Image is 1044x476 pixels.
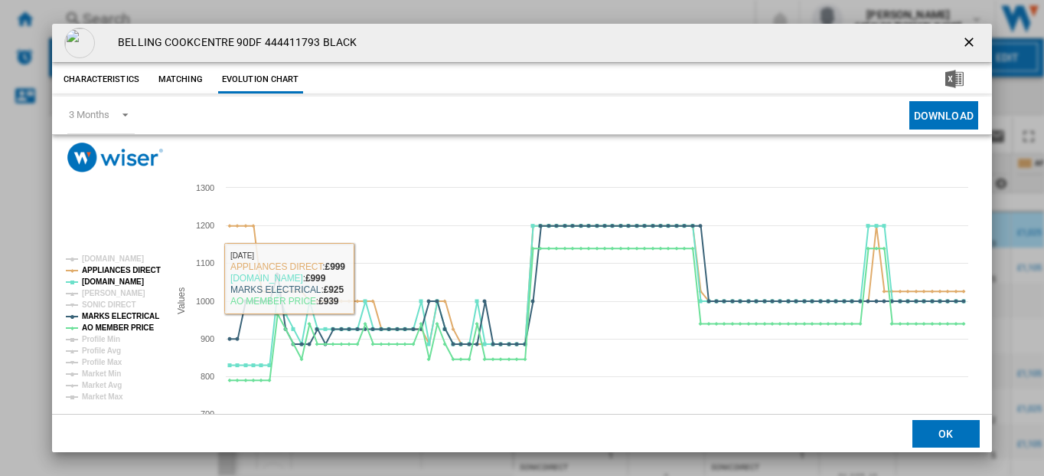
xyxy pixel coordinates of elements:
tspan: Profile Avg [82,346,121,355]
tspan: [DOMAIN_NAME] [82,277,144,286]
button: OK [912,419,980,447]
tspan: AO MEMBER PRICE [82,323,154,332]
button: Characteristics [60,66,143,94]
button: Download in Excel [921,66,988,94]
button: Matching [147,66,214,94]
tspan: Profile Min [82,335,120,343]
tspan: 1300 [196,183,214,192]
tspan: 1000 [196,297,214,306]
tspan: MARKS ELECTRICAL [82,312,159,320]
tspan: [DOMAIN_NAME] [82,254,144,263]
tspan: 900 [201,334,214,343]
button: Download [909,101,978,130]
button: getI18NText('BUTTONS.CLOSE_DIALOG') [955,28,986,58]
img: excel-24x24.png [945,70,964,88]
tspan: SONIC DIRECT [82,300,135,309]
button: Evolution chart [218,66,303,94]
md-dialog: Product popup [52,24,992,452]
div: 3 Months [69,109,109,120]
img: logo_wiser_300x94.png [67,143,163,172]
tspan: Values [176,287,187,314]
tspan: APPLIANCES DIRECT [82,266,161,274]
tspan: 1100 [196,258,214,268]
tspan: Market Max [82,392,123,401]
tspan: Profile Max [82,358,122,366]
tspan: Market Avg [82,381,122,389]
tspan: 1200 [196,221,214,230]
tspan: [PERSON_NAME] [82,289,145,297]
tspan: 800 [201,372,214,381]
img: empty.gif [64,28,95,58]
tspan: Market Min [82,369,121,378]
h4: BELLING COOKCENTRE 90DF 444411793 BLACK [110,35,357,51]
tspan: 700 [201,409,214,419]
ng-md-icon: getI18NText('BUTTONS.CLOSE_DIALOG') [961,34,980,53]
